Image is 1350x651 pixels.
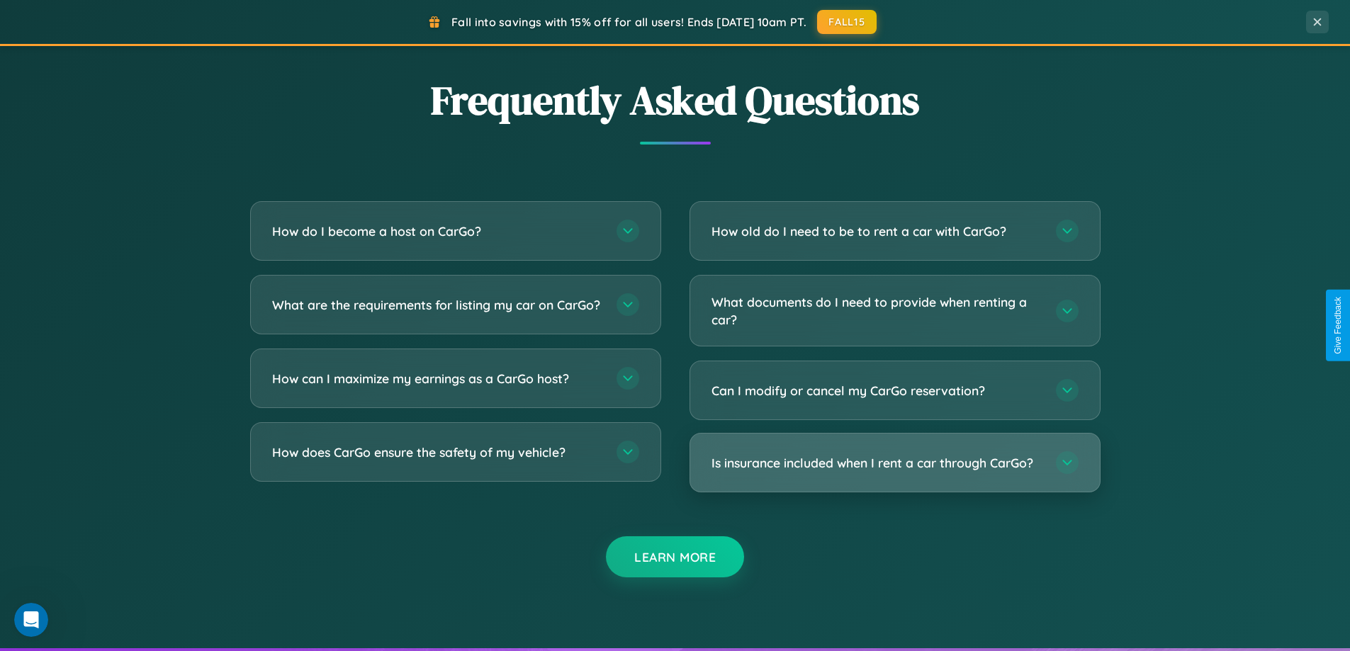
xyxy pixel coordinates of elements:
[711,293,1042,328] h3: What documents do I need to provide when renting a car?
[272,296,602,314] h3: What are the requirements for listing my car on CarGo?
[606,536,744,577] button: Learn More
[272,222,602,240] h3: How do I become a host on CarGo?
[711,382,1042,400] h3: Can I modify or cancel my CarGo reservation?
[250,73,1101,128] h2: Frequently Asked Questions
[14,603,48,637] iframe: Intercom live chat
[711,222,1042,240] h3: How old do I need to be to rent a car with CarGo?
[451,15,806,29] span: Fall into savings with 15% off for all users! Ends [DATE] 10am PT.
[272,370,602,387] h3: How can I maximize my earnings as a CarGo host?
[272,443,602,461] h3: How does CarGo ensure the safety of my vehicle?
[711,454,1042,472] h3: Is insurance included when I rent a car through CarGo?
[817,10,877,34] button: FALL15
[1333,297,1343,354] div: Give Feedback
